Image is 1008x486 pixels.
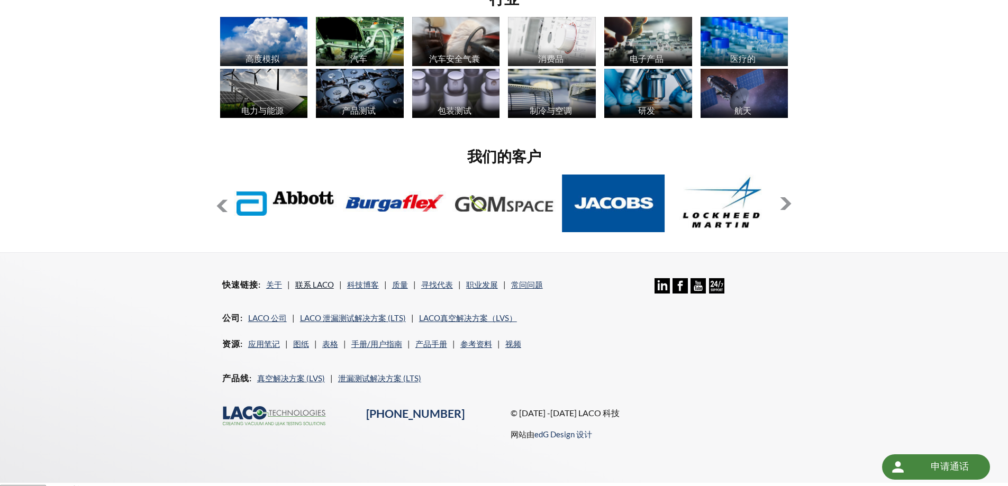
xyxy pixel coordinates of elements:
a: 电子产品 [604,17,692,69]
img: industry_Package_670x376.jpg [412,69,500,118]
a: 职业发展 [466,280,498,289]
a: 科技博客 [347,280,379,289]
a: 消费品 [508,17,596,69]
img: industry_Medical_670x376.jpg [701,17,788,66]
img: Lockheed-Martin.jpg [671,175,775,232]
img: industry_Auto-Airbag_670x376.jpg [412,17,500,66]
a: LACO 公司 [248,313,287,323]
img: industry_R_D_670x376.jpg [604,69,692,118]
font: 医疗的 [730,53,756,63]
a: 产品测试 [316,69,404,121]
font: 消费品 [538,53,564,63]
a: 参考资料 [460,339,492,349]
a: 24/7 支持 [709,286,724,295]
img: 圆形按钮 [889,459,906,475]
a: LACO真空解决方案（LVS） [419,313,517,323]
img: 全天候支持图标 [709,278,724,294]
a: 汽车 [316,17,404,69]
a: 研发 [604,69,692,121]
a: 航天 [701,69,788,121]
a: 汽车安全气囊 [412,17,500,69]
font: 包装测试 [438,105,471,115]
a: 质量 [392,280,408,289]
a: 关于 [266,280,282,289]
font: © [DATE] -[DATE] LACO 科技 [511,408,620,418]
font: 我们的客户 [467,147,541,165]
a: 制冷与空调 [508,69,596,121]
a: 电力与能源 [220,69,308,121]
font: 高度模拟 [246,53,279,63]
a: 包装测试 [412,69,500,121]
img: industry_Automotive_670x376.jpg [316,17,404,66]
a: 表格 [322,339,338,349]
a: 泄漏测试解决方案 (LTS) [338,373,421,383]
img: Abbott-Labs.jpg [234,175,337,232]
a: 视频 [505,339,521,349]
img: industry_AltitudeSim_670x376.jpg [220,17,308,66]
img: Jacobs.jpg [562,175,665,232]
font: 公司 [222,313,240,323]
img: Burgaflex.jpg [343,175,447,232]
font: 汽车安全气囊 [429,53,480,63]
font: 研发 [638,105,655,115]
font: 快速链接 [222,279,258,289]
a: 产品手册 [415,339,447,349]
font: 航天 [734,105,751,115]
a: 医疗的 [701,17,788,69]
img: industry_HVAC_670x376.jpg [508,69,596,118]
font: 电力与能源 [241,105,284,115]
img: industry_ProductTesting_670x376.jpg [316,69,404,118]
img: Artboard_1.jpg [701,69,788,118]
font: 申请通话 [931,460,969,473]
font: 资源 [222,338,240,349]
font: 制冷与空调 [530,105,572,115]
a: [PHONE_NUMBER] [366,407,465,420]
a: 常问问题 [511,280,543,289]
img: GOM-Space.jpg [452,175,556,232]
font: 产品测试 [342,105,376,115]
a: 真空解决方案 (LVS) [257,373,325,383]
a: 应用笔记 [248,339,280,349]
a: 手册/用户指南 [351,339,402,349]
a: LACO 泄漏测试解决方案 (LTS) [300,313,406,323]
font: 汽车 [350,53,367,63]
a: 寻找代表 [421,280,453,289]
a: 图纸 [293,339,309,349]
img: industry_Electronics_670x376.jpg [604,17,692,66]
a: 高度模拟 [220,17,308,69]
a: 联系 LACO [295,280,334,289]
font: 网站由 [511,429,534,439]
a: edG Design 设计 [534,429,592,439]
font: 电子产品 [630,53,664,63]
img: industry_Power-2_670x376.jpg [220,69,308,118]
font: 产品线 [222,373,249,383]
img: industry_Consumer_670x376.jpg [508,17,596,66]
div: 申请通话 [882,454,990,480]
